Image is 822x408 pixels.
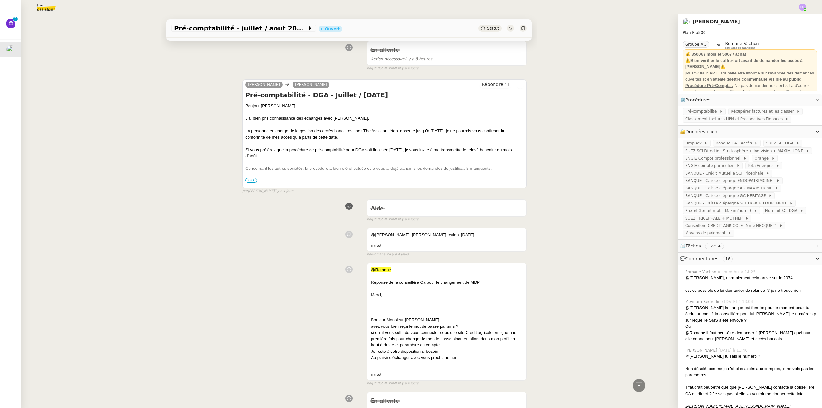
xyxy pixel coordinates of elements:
[685,269,718,275] span: Romane Vachon
[367,252,409,257] small: Romane V.
[719,347,749,353] span: [DATE] à 11:40
[680,243,729,248] span: ⏲️
[371,354,522,361] div: Au plaisir d'échanger avec vous prochainement,
[678,240,822,252] div: ⏲️Tâches 127:58
[367,66,418,71] small: [PERSON_NAME]
[371,267,391,272] span: @Romane
[724,299,754,305] span: [DATE] à 13:04
[371,329,522,348] div: si oui il vous suffit de vous connecter depuis le site Crédit agricole en ligne une première fois...
[685,384,817,397] div: Il faudrait peut-être que que [PERSON_NAME] contacte la conseillère CA en direct ? Je sais pas si...
[685,299,724,305] span: Meyriam Bedredine
[685,83,733,88] u: Procédure Pré-Compta :
[371,398,399,404] span: En attente
[685,215,745,221] span: SUEZ TRICEPHALE + MOTHEP
[685,170,766,177] span: BANQUE - Crédit Mutuelle SCI Tricephale
[325,27,340,31] div: Ouvert
[367,381,418,386] small: [PERSON_NAME]
[680,96,713,104] span: ⚙️
[685,330,817,342] div: @Romane il faut peut-être demander à [PERSON_NAME] quel num elle donne pour [PERSON_NAME] et accè...
[367,381,372,386] span: par
[692,19,740,25] a: [PERSON_NAME]
[685,52,746,56] strong: 💰 3500€ / mois et 500€ / achat
[245,128,524,140] div: La personne en charge de la gestion des accès bancaires chez The Assistant étant absente jusqu’à ...
[685,305,817,324] div: @[PERSON_NAME] la banque est fermée pour le moment peux tu écrire un mail à la conseillère pour l...
[705,243,724,249] nz-tag: 127:58
[389,252,409,257] span: il y a 4 jours
[725,41,759,49] app-user-label: Knowledge manager
[399,381,418,386] span: il y a 4 jours
[685,275,817,281] div: @[PERSON_NAME], normalement cela arrive sur le 2074
[698,30,705,35] span: 500
[371,57,432,61] span: il y a 8 heures
[371,292,522,298] div: Merci,
[686,129,719,134] span: Données client
[725,46,755,50] span: Knowledge manager
[685,178,776,184] span: BANQUE - Caisse d'éparge ENDOPATRIMOINE:
[14,17,17,22] p: 2
[685,148,806,154] span: SUEZ SCI Direction Stratosphère + Indivision + MAXIM'HOME
[748,162,776,169] span: TotalEnergies
[242,188,294,194] small: [PERSON_NAME]
[482,81,503,88] span: Répondre
[716,140,755,146] span: Banque CA - Accès
[371,232,522,238] div: @[PERSON_NAME], [PERSON_NAME] revient [DATE]
[245,115,524,122] div: J’ai bien pris connaissance des échanges avec [PERSON_NAME].
[371,206,383,212] span: Aide
[799,4,806,11] img: svg
[685,193,768,199] span: BANQUE - Caisse d'épargne GC HERITAGE
[685,230,728,236] span: Moyens de paiement
[685,222,779,229] span: Conseillère CREDIT AGRICOLE- Mme HECQUET"
[685,58,803,69] strong: Bien vérifier le coffre-fort avant de demander les accès à [PERSON_NAME]
[683,41,709,48] nz-tag: Groupe A.3
[371,279,522,286] div: Réponse de la conseillère Ca pour le changement de MDP
[685,57,814,70] div: ⚠️ ⚠️
[293,82,330,88] a: [PERSON_NAME]
[399,66,418,71] span: il y a 4 jours
[683,30,698,35] span: Plan Pro
[479,81,511,88] button: Répondre
[765,207,800,214] span: Hotmail SCI DGA
[723,256,733,262] nz-tag: 16
[371,244,381,248] b: Privé
[685,82,814,101] div: Ne pas demander au client s'il a d'autres questions, simplement clôturer la demande une fois qu'i...
[685,287,817,294] div: est-ce possible de lui demander de relancer ? je ne trouve rien
[766,140,796,146] span: SUEZ SCI DGA
[685,347,719,353] span: [PERSON_NAME]
[685,207,754,214] span: Prixtel (forfait mobil Maxim'home)
[686,243,701,248] span: Tâches
[367,66,372,71] span: par
[487,26,499,30] span: Statut
[245,147,524,159] div: Si vous préférez que la procédure de pré-comptabilité pour DGA soit finalisée [DATE], je vous inv...
[680,128,722,135] span: 🔐
[371,317,522,323] div: Bonjour Monsieur [PERSON_NAME],
[685,70,814,82] div: [PERSON_NAME] souhaite être informé sur l'avancée des demandes ouvertes et en attente :
[685,140,704,146] span: DropBox
[718,269,757,275] span: Aujourd’hui à 14:25
[371,373,381,377] b: Privé
[680,256,735,261] span: 💬
[685,323,817,330] div: Ou
[371,304,522,311] div: ----------------------
[371,57,405,61] span: Action nécessaire
[717,41,720,49] span: &
[371,348,522,355] div: Je reste à votre disposition si besoin
[731,108,796,115] span: Récupérer factures et les classer
[248,82,280,87] span: [PERSON_NAME]
[367,217,372,222] span: par
[728,77,801,82] u: Mettre commentaire visible au public
[683,18,690,25] img: users%2FME7CwGhkVpexbSaUxoFyX6OhGQk2%2Favatar%2Fe146a5d2-1708-490f-af4b-78e736222863
[685,353,817,360] div: @[PERSON_NAME] tu sais le numéro ?
[678,94,822,106] div: ⚙️Procédures
[245,165,524,172] div: Concernant les autres sociétés, la procédure a bien été effectuée et je vous ai déjà transmis les...
[245,103,524,109] div: Bonjour [PERSON_NAME],
[686,97,711,102] span: Procédures
[685,200,789,206] span: BANQUE - Caisse d'épargne SCI TREICH POURCHENT
[685,116,785,122] span: Classement factures HPN et Prospectives Finances
[13,17,18,21] nz-badge-sup: 2
[245,178,257,183] span: •••
[6,45,15,54] img: users%2FME7CwGhkVpexbSaUxoFyX6OhGQk2%2Favatar%2Fe146a5d2-1708-490f-af4b-78e736222863
[275,188,294,194] span: il y a 4 jours
[245,91,524,100] h4: Pré-comptabilité - DGA - Juillet / [DATE]
[755,155,771,161] span: Orange
[685,185,775,191] span: BANQUE - Caisse d'épargne AU MAXIM'HOME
